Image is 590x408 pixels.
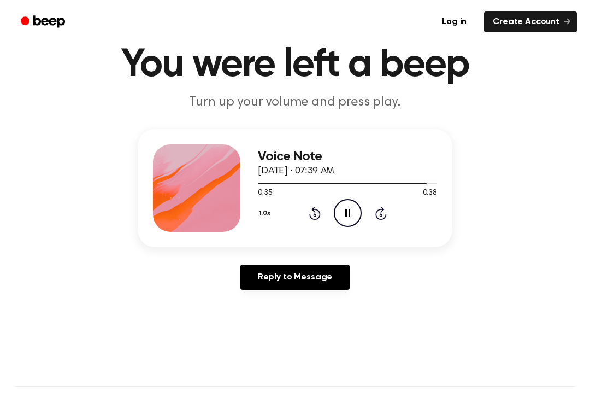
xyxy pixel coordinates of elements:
[240,265,350,290] a: Reply to Message
[85,94,505,112] p: Turn up your volume and press play.
[431,9,477,34] a: Log in
[258,166,334,176] span: [DATE] · 07:39 AM
[258,204,274,223] button: 1.0x
[423,188,437,199] span: 0:38
[258,149,437,164] h3: Voice Note
[13,11,75,33] a: Beep
[15,45,575,85] h1: You were left a beep
[258,188,272,199] span: 0:35
[484,11,577,32] a: Create Account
